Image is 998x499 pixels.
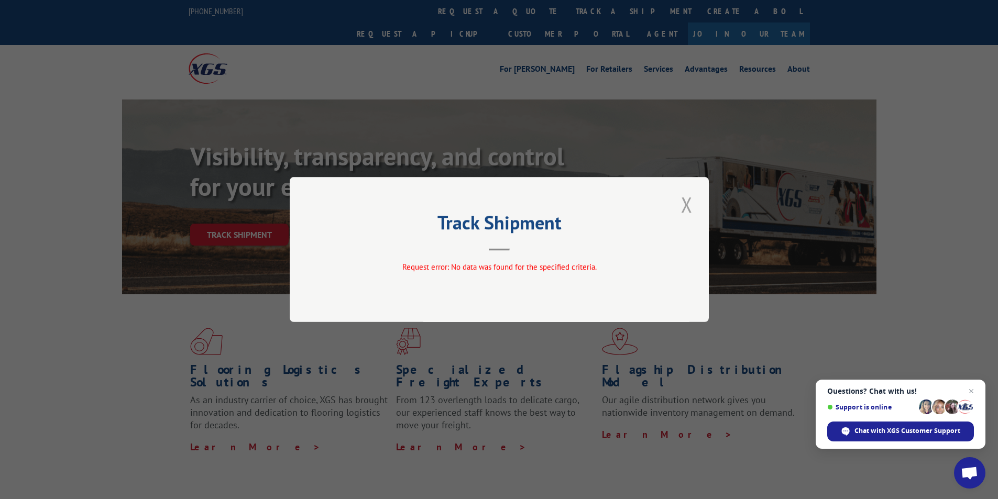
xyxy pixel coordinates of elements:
[678,190,696,219] button: Close modal
[854,426,960,436] span: Chat with XGS Customer Support
[402,262,596,272] span: Request error: No data was found for the specified criteria.
[827,387,974,395] span: Questions? Chat with us!
[827,422,974,441] span: Chat with XGS Customer Support
[954,457,985,489] a: Open chat
[827,403,915,411] span: Support is online
[342,215,656,235] h2: Track Shipment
